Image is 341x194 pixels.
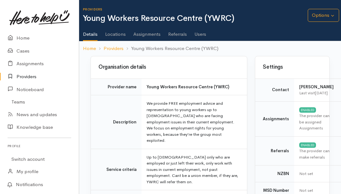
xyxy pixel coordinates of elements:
[263,64,322,70] h3: Settings
[299,90,334,96] div: Last visit
[315,90,328,96] time: [DATE]
[91,78,142,95] td: Provider name
[83,8,308,11] h6: Providers
[255,136,294,166] td: Referrals
[91,149,142,190] td: Service criteria
[168,23,187,41] a: Referrals
[104,45,123,52] a: Providers
[133,23,161,41] a: Assignments
[83,23,98,41] a: Details
[98,64,239,70] h3: Organisation details
[105,23,126,41] a: Locations
[255,101,294,136] td: Assignments
[194,23,206,41] a: Users
[308,9,339,22] button: Options
[91,95,142,149] td: Description
[299,113,334,131] div: The provider can be assigned Assignments
[299,171,334,177] div: Not set
[79,41,341,56] nav: breadcrumb
[8,142,71,150] h6: Profile
[299,84,334,90] b: [PERSON_NAME]
[83,14,308,23] h1: Young Workers Resource Centre (YWRC)
[83,45,96,52] a: Home
[299,187,334,194] div: Not set
[123,45,218,52] li: Young Workers Resource Centre (YWRC)
[255,78,294,101] td: Contact
[147,84,229,90] b: Young Workers Resource Centre (YWRC)
[299,142,316,147] div: ENABLED
[142,95,247,149] td: We provide FREE employment advice and representation to young workers up to [DEMOGRAPHIC_DATA] wh...
[299,148,334,160] div: The provider can make referrals
[299,107,316,112] div: ENABLED
[255,166,294,182] td: NZBN
[142,149,247,190] td: Up to [DEMOGRAPHIC_DATA] only who are employed or just left their work, only work with issues in ...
